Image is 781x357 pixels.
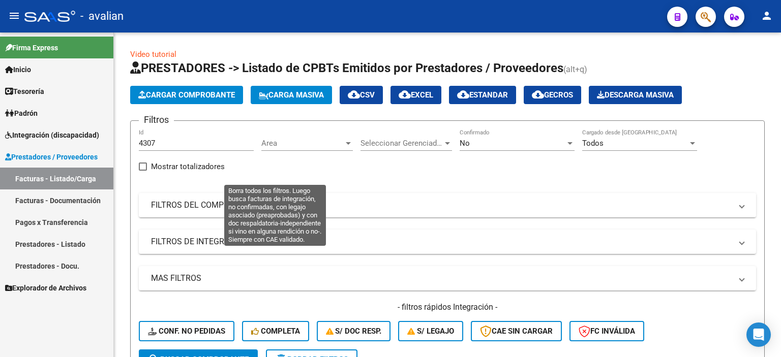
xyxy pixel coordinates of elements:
[746,322,771,347] div: Open Intercom Messenger
[569,321,644,341] button: FC Inválida
[449,86,516,104] button: Estandar
[326,327,382,336] span: S/ Doc Resp.
[524,86,581,104] button: Gecros
[457,90,508,100] span: Estandar
[259,90,324,100] span: Carga Masiva
[130,61,563,75] span: PRESTADORES -> Listado de CPBTs Emitidos por Prestadores / Proveedores
[407,327,454,336] span: S/ legajo
[532,90,573,100] span: Gecros
[5,86,44,97] span: Tesorería
[761,10,773,22] mat-icon: person
[399,90,433,100] span: EXCEL
[251,327,300,336] span: Completa
[471,321,562,341] button: CAE SIN CARGAR
[138,90,235,100] span: Cargar Comprobante
[348,88,360,101] mat-icon: cloud_download
[5,282,86,294] span: Explorador de Archivos
[151,236,732,247] mat-panel-title: FILTROS DE INTEGRACION
[151,160,225,173] span: Mostrar totalizadores
[361,139,443,148] span: Seleccionar Gerenciador
[80,5,124,27] span: - avalian
[597,90,674,100] span: Descarga Masiva
[457,88,469,101] mat-icon: cloud_download
[5,151,98,163] span: Prestadores / Proveedores
[242,321,309,341] button: Completa
[151,200,732,211] mat-panel-title: FILTROS DEL COMPROBANTE
[251,86,332,104] button: Carga Masiva
[5,64,31,75] span: Inicio
[563,64,587,74] span: (alt+q)
[5,42,58,53] span: Firma Express
[532,88,544,101] mat-icon: cloud_download
[589,86,682,104] app-download-masive: Descarga masiva de comprobantes (adjuntos)
[130,50,176,59] a: Video tutorial
[398,321,463,341] button: S/ legajo
[139,266,756,290] mat-expansion-panel-header: MAS FILTROS
[399,88,411,101] mat-icon: cloud_download
[348,90,375,100] span: CSV
[148,327,225,336] span: Conf. no pedidas
[261,139,344,148] span: Area
[139,302,756,313] h4: - filtros rápidos Integración -
[130,86,243,104] button: Cargar Comprobante
[5,129,99,141] span: Integración (discapacidad)
[390,86,441,104] button: EXCEL
[340,86,383,104] button: CSV
[5,108,38,119] span: Padrón
[139,193,756,217] mat-expansion-panel-header: FILTROS DEL COMPROBANTE
[151,273,732,284] mat-panel-title: MAS FILTROS
[139,230,756,254] mat-expansion-panel-header: FILTROS DE INTEGRACION
[139,321,234,341] button: Conf. no pedidas
[579,327,635,336] span: FC Inválida
[460,139,470,148] span: No
[480,327,553,336] span: CAE SIN CARGAR
[317,321,391,341] button: S/ Doc Resp.
[589,86,682,104] button: Descarga Masiva
[582,139,604,148] span: Todos
[8,10,20,22] mat-icon: menu
[139,113,174,127] h3: Filtros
